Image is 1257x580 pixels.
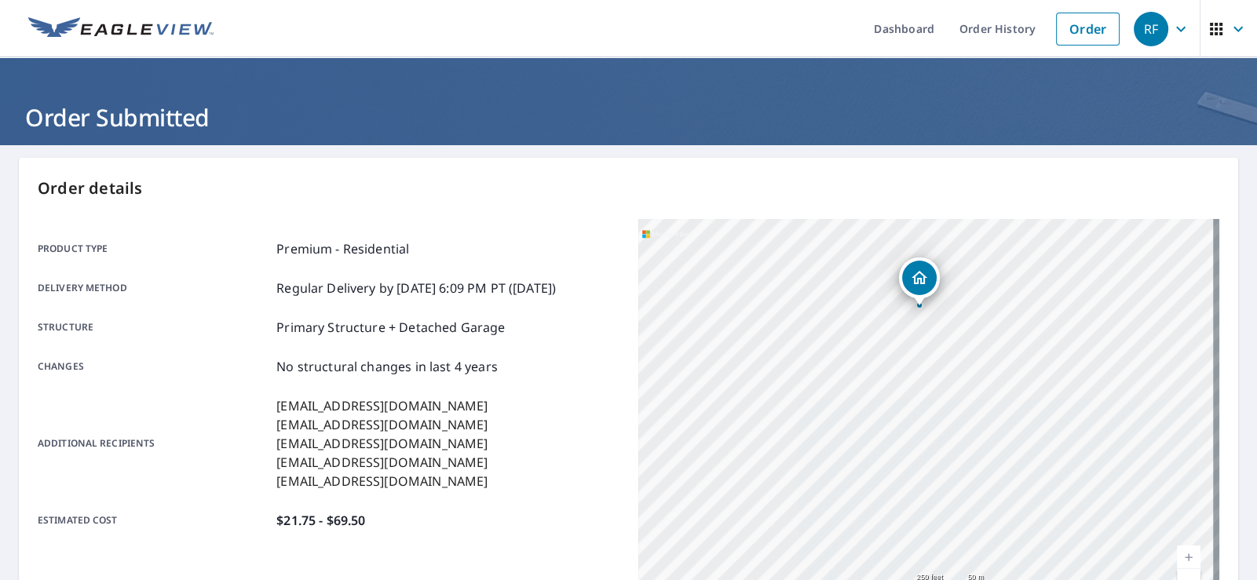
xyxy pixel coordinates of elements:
[38,239,270,258] p: Product type
[38,177,1219,200] p: Order details
[38,511,270,530] p: Estimated cost
[38,318,270,337] p: Structure
[899,257,940,306] div: Dropped pin, building 1, Residential property, 2120 Forest Lagoon Pl Wilmington, NC 28405
[28,17,214,41] img: EV Logo
[19,101,1238,133] h1: Order Submitted
[1177,545,1200,569] a: Current Level 17, Zoom In
[276,453,488,472] p: [EMAIL_ADDRESS][DOMAIN_NAME]
[276,434,488,453] p: [EMAIL_ADDRESS][DOMAIN_NAME]
[276,511,365,530] p: $21.75 - $69.50
[38,279,270,297] p: Delivery method
[276,396,488,415] p: [EMAIL_ADDRESS][DOMAIN_NAME]
[1134,12,1168,46] div: RF
[276,239,409,258] p: Premium - Residential
[1056,13,1120,46] a: Order
[38,396,270,491] p: Additional recipients
[276,318,505,337] p: Primary Structure + Detached Garage
[276,472,488,491] p: [EMAIL_ADDRESS][DOMAIN_NAME]
[276,357,498,376] p: No structural changes in last 4 years
[276,415,488,434] p: [EMAIL_ADDRESS][DOMAIN_NAME]
[38,357,270,376] p: Changes
[276,279,556,297] p: Regular Delivery by [DATE] 6:09 PM PT ([DATE])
